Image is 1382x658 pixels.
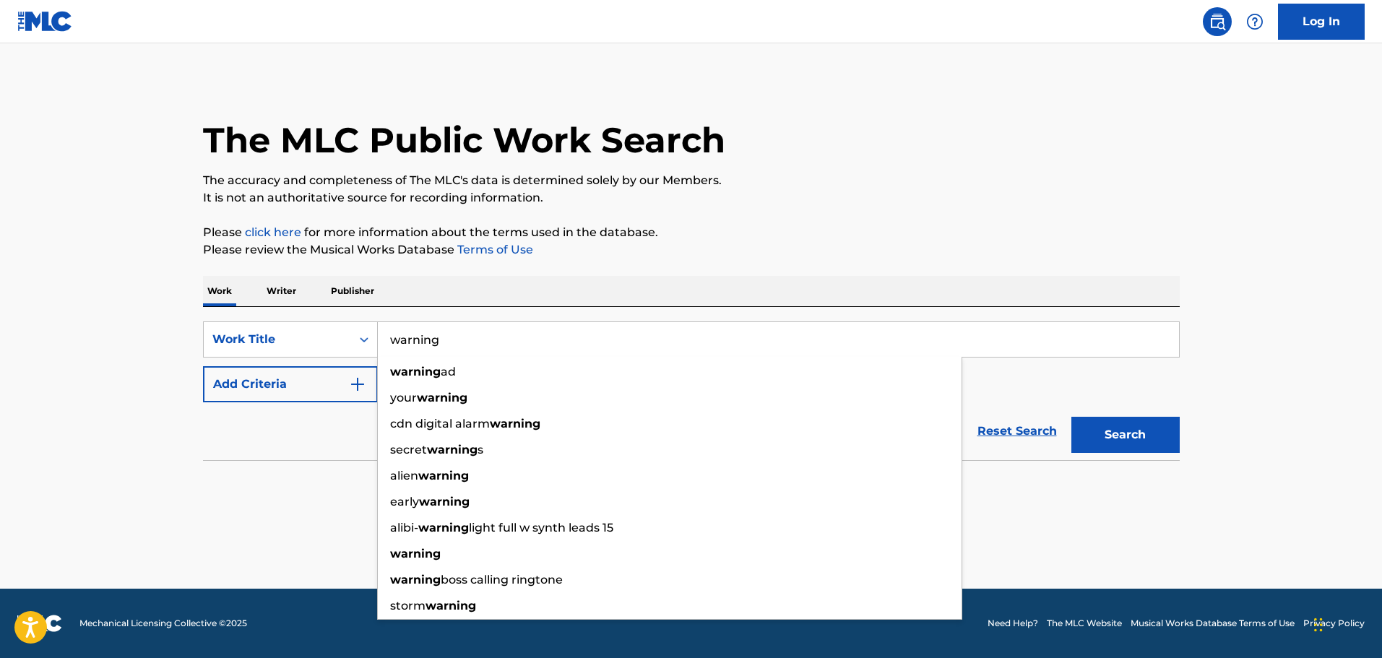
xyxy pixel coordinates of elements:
p: Writer [262,276,301,306]
span: boss calling ringtone [441,573,563,586]
img: 9d2ae6d4665cec9f34b9.svg [349,376,366,393]
form: Search Form [203,321,1180,460]
a: Public Search [1203,7,1232,36]
strong: warning [418,521,469,534]
p: Publisher [327,276,379,306]
a: Log In [1278,4,1365,40]
img: MLC Logo [17,11,73,32]
img: logo [17,615,62,632]
div: Work Title [212,331,342,348]
strong: warning [390,573,441,586]
p: Please review the Musical Works Database [203,241,1180,259]
strong: warning [390,547,441,560]
p: It is not an authoritative source for recording information. [203,189,1180,207]
strong: warning [419,495,470,508]
iframe: Chat Widget [1310,589,1382,658]
span: Mechanical Licensing Collective © 2025 [79,617,247,630]
strong: warning [427,443,478,456]
span: cdn digital alarm [390,417,490,430]
a: click here [245,225,301,239]
img: help [1246,13,1264,30]
span: storm [390,599,426,612]
button: Search [1071,417,1180,453]
span: s [478,443,483,456]
p: Please for more information about the terms used in the database. [203,224,1180,241]
strong: warning [417,391,467,404]
p: Work [203,276,236,306]
button: Add Criteria [203,366,378,402]
img: search [1209,13,1226,30]
strong: warning [426,599,476,612]
span: early [390,495,419,508]
strong: warning [490,417,540,430]
a: The MLC Website [1047,617,1122,630]
strong: warning [390,365,441,378]
a: Need Help? [988,617,1038,630]
span: alien [390,469,418,482]
strong: warning [418,469,469,482]
a: Terms of Use [454,243,533,256]
p: The accuracy and completeness of The MLC's data is determined solely by our Members. [203,172,1180,189]
span: secret [390,443,427,456]
h1: The MLC Public Work Search [203,118,725,162]
a: Privacy Policy [1303,617,1365,630]
div: Drag [1314,603,1323,646]
span: ad [441,365,456,378]
span: light full w synth leads 15 [469,521,613,534]
span: your [390,391,417,404]
a: Reset Search [970,415,1064,447]
div: Help [1240,7,1269,36]
a: Musical Works Database Terms of Use [1131,617,1295,630]
span: alibi- [390,521,418,534]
